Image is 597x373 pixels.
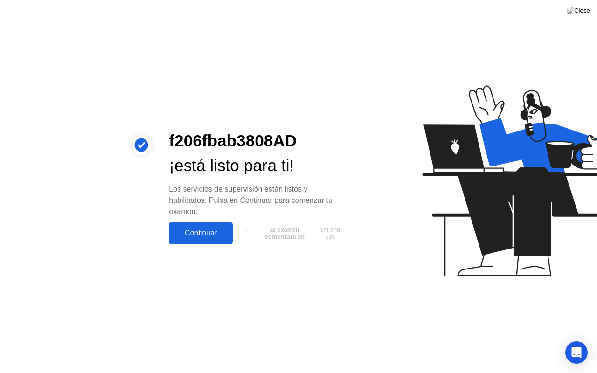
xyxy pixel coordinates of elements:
[169,129,347,153] div: f206fbab3808AD
[237,224,347,242] button: El examen comenzará en9m and 53s
[567,7,590,14] img: Close
[169,153,347,178] div: ¡está listo para ti!
[565,341,588,364] div: Open Intercom Messenger
[317,226,344,240] span: 9m and 53s
[169,222,233,244] button: Continuar
[169,184,347,217] div: Los servicios de supervisión están listos y habilitados. Pulsa en Continuar para comenzar tu examen.
[172,229,230,237] div: Continuar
